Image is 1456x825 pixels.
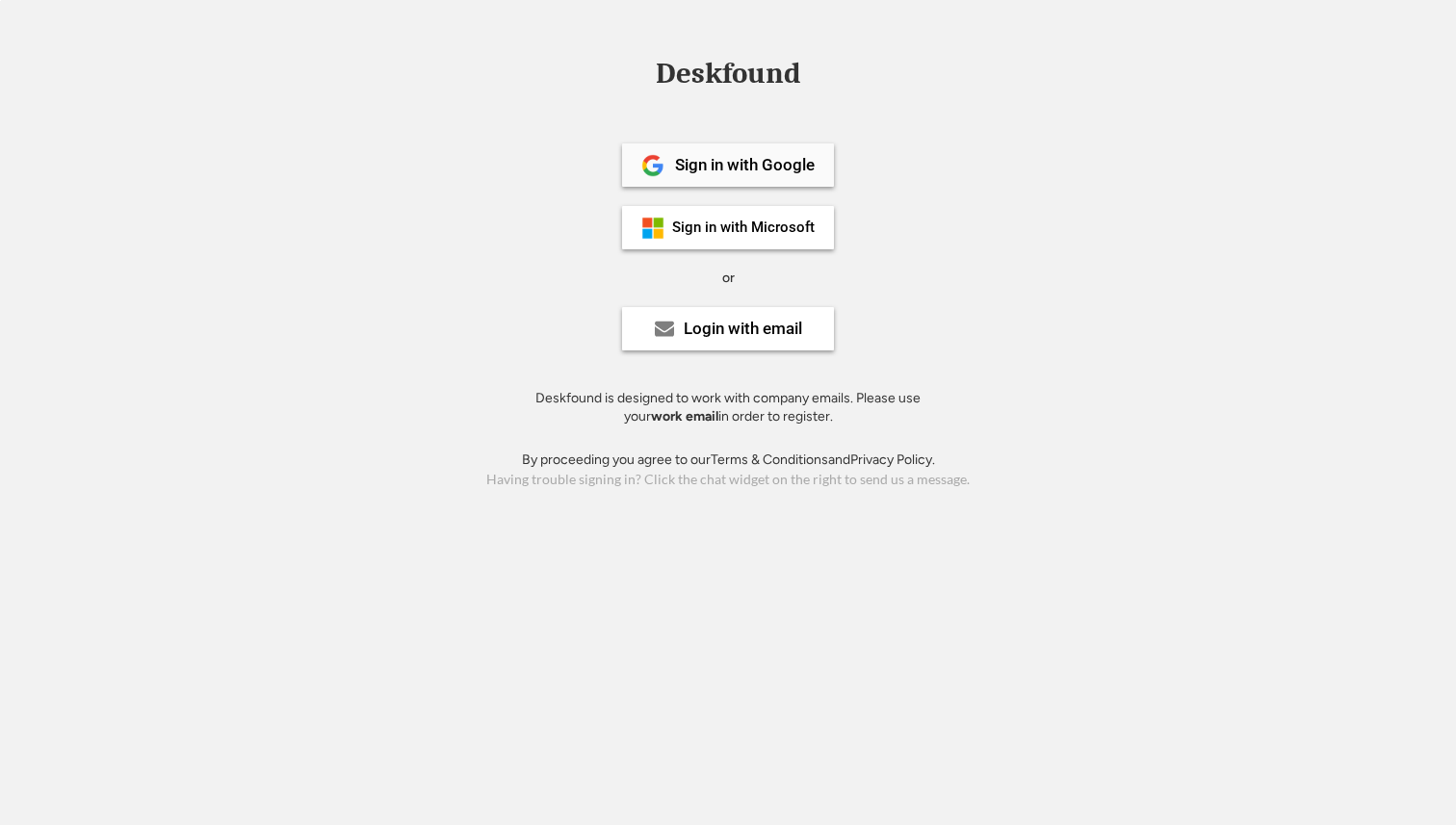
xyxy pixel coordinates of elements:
div: Sign in with Microsoft [672,220,815,235]
div: Sign in with Google [675,157,815,173]
div: Deskfound is designed to work with company emails. Please use your in order to register. [511,389,945,426]
img: ms-symbollockup_mssymbol_19.png [641,217,664,240]
a: Terms & Conditions [711,451,828,468]
div: Deskfound [646,59,810,89]
div: By proceeding you agree to our and [522,451,935,470]
img: 1024px-Google__G__Logo.svg.png [641,154,664,177]
div: or [722,269,735,288]
div: Login with email [684,321,802,337]
strong: work email [651,408,718,425]
a: Privacy Policy. [850,451,935,468]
